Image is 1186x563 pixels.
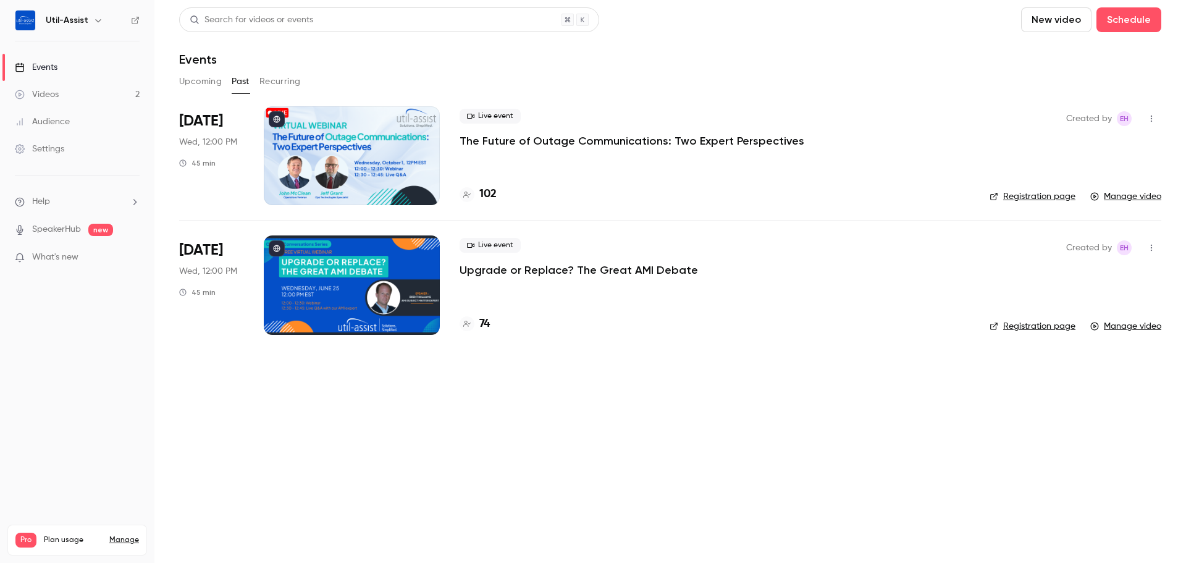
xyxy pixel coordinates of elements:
iframe: Noticeable Trigger [125,252,140,263]
a: 74 [460,316,490,332]
span: new [88,224,113,236]
div: Videos [15,88,59,101]
a: Manage video [1090,190,1161,203]
a: Manage video [1090,320,1161,332]
span: Live event [460,238,521,253]
div: 45 min [179,287,216,297]
div: Events [15,61,57,74]
span: Plan usage [44,535,102,545]
button: New video [1021,7,1091,32]
a: The Future of Outage Communications: Two Expert Perspectives [460,133,804,148]
span: Wed, 12:00 PM [179,265,237,277]
button: Past [232,72,250,91]
span: Wed, 12:00 PM [179,136,237,148]
span: Created by [1066,240,1112,255]
span: What's new [32,251,78,264]
h4: 102 [479,186,497,203]
span: Help [32,195,50,208]
span: Emily Henderson [1117,111,1132,126]
div: Search for videos or events [190,14,313,27]
h1: Events [179,52,217,67]
a: 102 [460,186,497,203]
li: help-dropdown-opener [15,195,140,208]
a: Registration page [990,320,1075,332]
div: Audience [15,116,70,128]
a: SpeakerHub [32,223,81,236]
div: Oct 1 Wed, 12:00 PM (America/Toronto) [179,106,244,205]
h4: 74 [479,316,490,332]
a: Manage [109,535,139,545]
span: [DATE] [179,240,223,260]
span: Emily Henderson [1117,240,1132,255]
h6: Util-Assist [46,14,88,27]
a: Upgrade or Replace? The Great AMI Debate [460,263,698,277]
span: Created by [1066,111,1112,126]
span: Live event [460,109,521,124]
button: Schedule [1096,7,1161,32]
span: [DATE] [179,111,223,131]
div: 45 min [179,158,216,168]
div: Settings [15,143,64,155]
div: Jun 25 Wed, 12:00 PM (America/Toronto) [179,235,244,334]
span: Pro [15,533,36,548]
button: Recurring [259,72,301,91]
span: EH [1120,240,1129,255]
img: Util-Assist [15,11,35,30]
span: EH [1120,111,1129,126]
button: Upcoming [179,72,222,91]
a: Registration page [990,190,1075,203]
